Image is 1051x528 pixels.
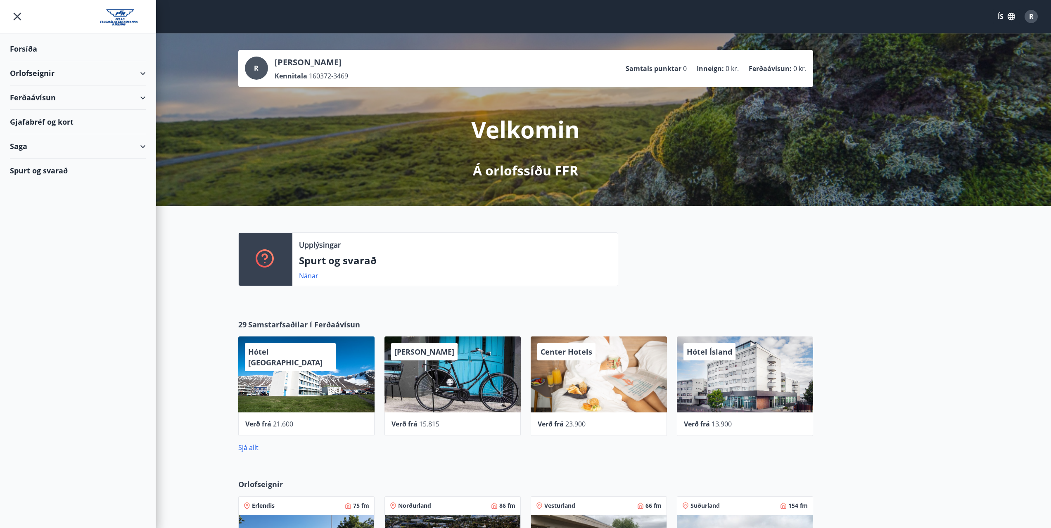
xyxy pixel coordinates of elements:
[538,419,564,429] span: Verð frá
[275,57,348,68] p: [PERSON_NAME]
[726,64,739,73] span: 0 kr.
[690,502,720,510] span: Suðurland
[10,9,25,24] button: menu
[544,502,575,510] span: Vesturland
[993,9,1020,24] button: ÍS
[645,502,662,510] span: 66 fm
[238,443,259,452] a: Sjá allt
[275,71,307,81] p: Kennitala
[248,319,360,330] span: Samstarfsaðilar í Ferðaávísun
[471,114,580,145] p: Velkomin
[252,502,275,510] span: Erlendis
[10,37,146,61] div: Forsíða
[394,347,454,357] span: [PERSON_NAME]
[238,319,247,330] span: 29
[238,479,283,490] span: Orlofseignir
[10,61,146,85] div: Orlofseignir
[793,64,807,73] span: 0 kr.
[687,347,732,357] span: Hótel Ísland
[10,134,146,159] div: Saga
[309,71,348,81] span: 160372-3469
[248,347,323,367] span: Hótel [GEOGRAPHIC_DATA]
[299,253,611,268] p: Spurt og svarað
[100,9,146,26] img: union_logo
[697,64,724,73] p: Inneign :
[499,502,515,510] span: 86 fm
[1021,7,1041,26] button: R
[684,419,710,429] span: Verð frá
[299,239,341,250] p: Upplýsingar
[626,64,681,73] p: Samtals punktar
[254,64,259,73] span: R
[299,271,318,280] a: Nánar
[398,502,431,510] span: Norðurland
[683,64,687,73] span: 0
[541,347,592,357] span: Center Hotels
[565,419,586,429] span: 23.900
[391,419,418,429] span: Verð frá
[273,419,293,429] span: 21.600
[712,419,732,429] span: 13.900
[245,419,271,429] span: Verð frá
[10,85,146,110] div: Ferðaávísun
[788,502,808,510] span: 154 fm
[10,110,146,134] div: Gjafabréf og kort
[10,159,146,182] div: Spurt og svarað
[353,502,369,510] span: 75 fm
[1029,12,1034,21] span: R
[419,419,439,429] span: 15.815
[749,64,792,73] p: Ferðaávísun :
[473,161,578,180] p: Á orlofssíðu FFR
